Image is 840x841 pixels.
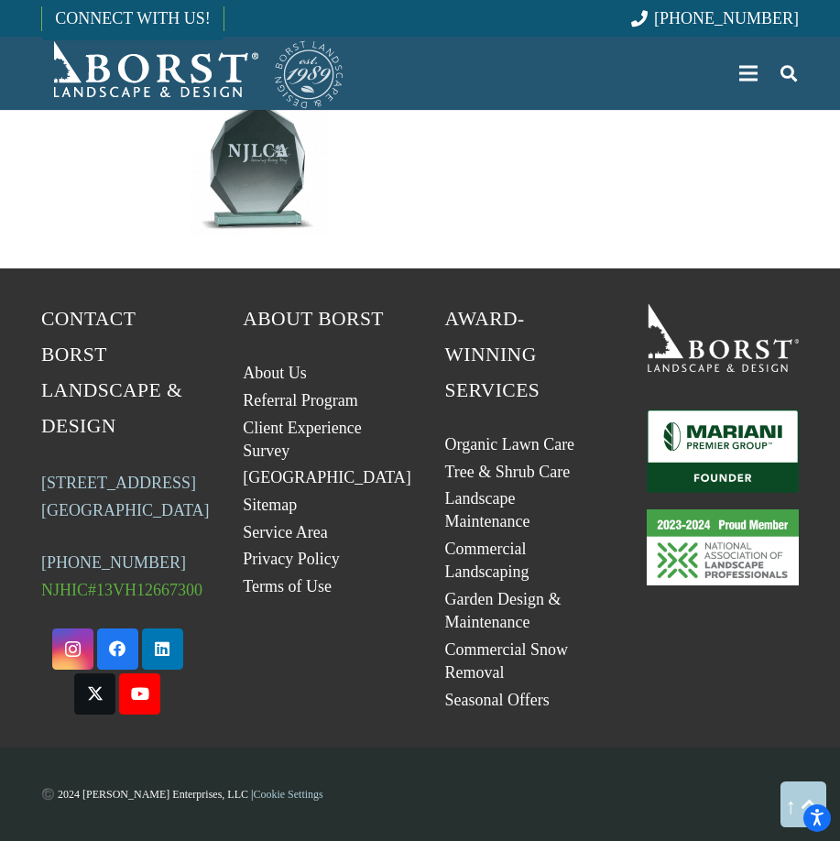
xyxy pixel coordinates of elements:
[243,364,307,382] a: About Us
[647,509,799,585] a: 23-24_Proud_Member_logo
[243,550,340,568] a: Privacy Policy
[647,410,799,493] a: Mariani_Badge_Full_Founder
[780,781,826,827] a: Back to top
[243,419,361,460] a: Client Experience Survey
[243,496,297,514] a: Sitemap
[41,474,210,519] a: [STREET_ADDRESS][GEOGRAPHIC_DATA]
[445,435,575,453] a: Organic Lawn Care
[445,691,550,709] a: Seasonal Offers
[445,640,568,682] a: Commercial Snow Removal
[445,590,562,631] a: Garden Design & Maintenance
[445,308,540,401] span: Award-Winning Services
[191,98,328,235] img: Borst Landscape & Design won NJLCA Award
[243,391,357,410] a: Referral Program
[142,628,183,670] a: LinkedIn
[41,98,328,235] a: NJLCA_Award
[243,308,384,330] span: About Borst
[41,581,202,599] span: NJHIC#13VH12667300
[41,308,182,437] span: Contact Borst Landscape & Design
[243,577,332,595] a: Terms of Use
[52,628,93,670] a: Instagram
[41,37,345,110] a: Borst-Logo
[647,301,799,371] a: 19BorstLandscape_Logo_W
[770,50,807,96] a: Search
[74,673,115,715] a: X
[243,468,411,486] a: [GEOGRAPHIC_DATA]
[243,523,327,541] a: Service Area
[445,463,571,481] a: Tree & Shrub Care
[41,781,799,808] p: ©️️️ 2024 [PERSON_NAME] Enterprises, LLC |
[445,540,529,581] a: Commercial Landscaping
[253,788,322,801] a: Cookie Settings
[119,673,160,715] a: YouTube
[631,9,799,27] a: [PHONE_NUMBER]
[41,553,186,572] a: [PHONE_NUMBER]
[445,489,530,530] a: Landscape Maintenance
[726,50,771,96] a: Menu
[97,628,138,670] a: Facebook
[654,9,799,27] span: [PHONE_NUMBER]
